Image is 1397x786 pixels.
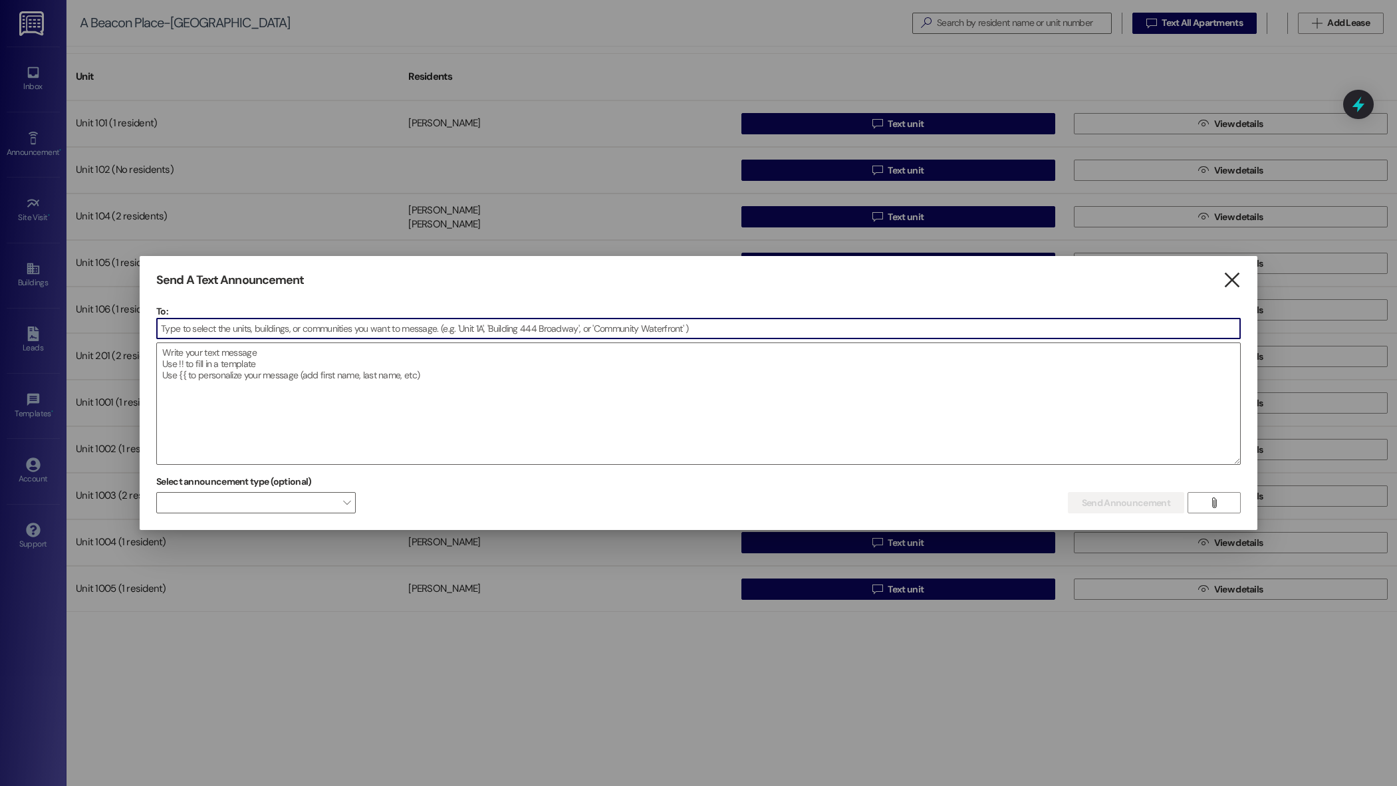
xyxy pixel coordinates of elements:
i:  [1209,497,1219,508]
label: Select announcement type (optional) [156,471,312,492]
span: Send Announcement [1082,496,1170,510]
button: Send Announcement [1068,492,1184,513]
h3: Send A Text Announcement [156,273,304,288]
input: Type to select the units, buildings, or communities you want to message. (e.g. 'Unit 1A', 'Buildi... [157,319,1240,338]
p: To: [156,305,1241,318]
i:  [1223,273,1241,287]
